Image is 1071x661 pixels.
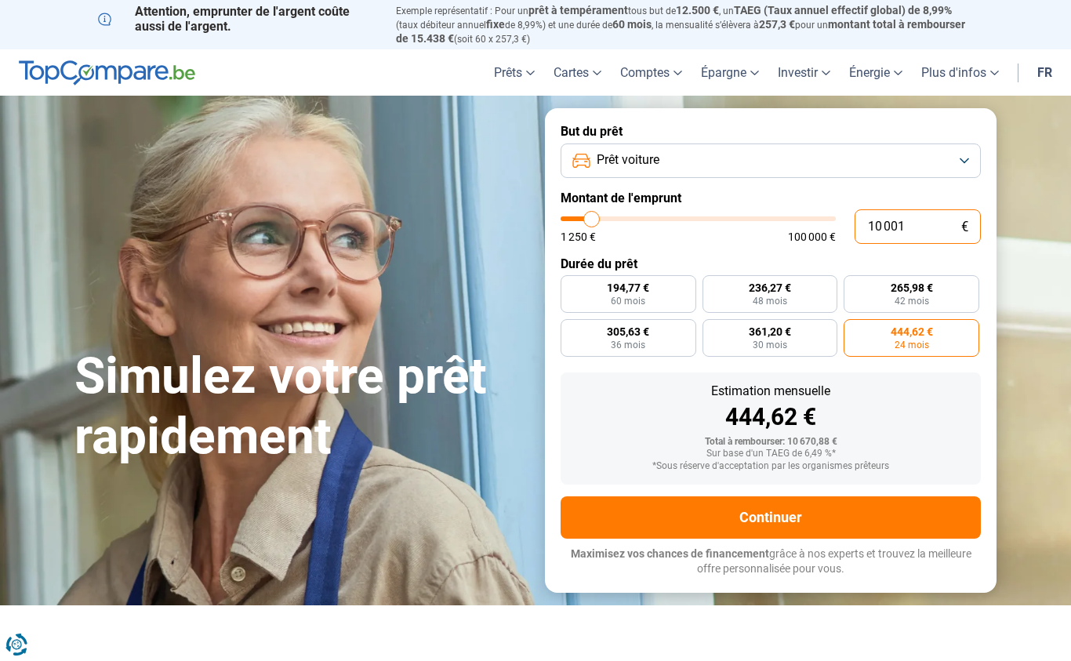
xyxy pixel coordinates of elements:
label: But du prêt [561,124,981,139]
span: 236,27 € [749,282,791,293]
span: 30 mois [753,340,787,350]
span: prêt à tempérament [528,4,628,16]
p: Attention, emprunter de l'argent coûte aussi de l'argent. [98,4,377,34]
span: 42 mois [895,296,929,306]
label: Montant de l'emprunt [561,191,981,205]
h1: Simulez votre prêt rapidement [74,347,526,467]
span: montant total à rembourser de 15.438 € [396,18,965,45]
span: 1 250 € [561,231,596,242]
a: Cartes [544,49,611,96]
span: fixe [486,18,505,31]
label: Durée du prêt [561,256,981,271]
a: Comptes [611,49,692,96]
span: TAEG (Taux annuel effectif global) de 8,99% [734,4,952,16]
span: 60 mois [611,296,645,306]
span: Prêt voiture [597,151,659,169]
div: 444,62 € [573,405,968,429]
span: 100 000 € [788,231,836,242]
span: 48 mois [753,296,787,306]
span: 60 mois [612,18,652,31]
span: 194,77 € [607,282,649,293]
span: 257,3 € [759,18,795,31]
img: TopCompare [19,60,195,85]
span: € [961,220,968,234]
button: Prêt voiture [561,143,981,178]
a: Investir [768,49,840,96]
a: Plus d'infos [912,49,1008,96]
span: 12.500 € [676,4,719,16]
button: Continuer [561,496,981,539]
span: Maximisez vos chances de financement [571,547,769,560]
span: 361,20 € [749,326,791,337]
span: 24 mois [895,340,929,350]
div: Estimation mensuelle [573,385,968,398]
span: 36 mois [611,340,645,350]
p: grâce à nos experts et trouvez la meilleure offre personnalisée pour vous. [561,547,981,577]
a: Prêts [485,49,544,96]
p: Exemple représentatif : Pour un tous but de , un (taux débiteur annuel de 8,99%) et une durée de ... [396,4,973,45]
div: Sur base d'un TAEG de 6,49 %* [573,449,968,459]
div: *Sous réserve d'acceptation par les organismes prêteurs [573,461,968,472]
span: 265,98 € [891,282,933,293]
span: 444,62 € [891,326,933,337]
span: 305,63 € [607,326,649,337]
a: fr [1028,49,1062,96]
a: Épargne [692,49,768,96]
div: Total à rembourser: 10 670,88 € [573,437,968,448]
a: Énergie [840,49,912,96]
